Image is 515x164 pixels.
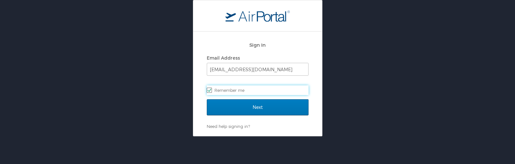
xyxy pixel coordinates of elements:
a: Need help signing in? [207,124,250,129]
input: Next [207,99,309,115]
img: logo [225,10,290,22]
label: Email Address [207,55,240,61]
h2: Sign In [207,41,309,49]
label: Remember me [207,85,309,95]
